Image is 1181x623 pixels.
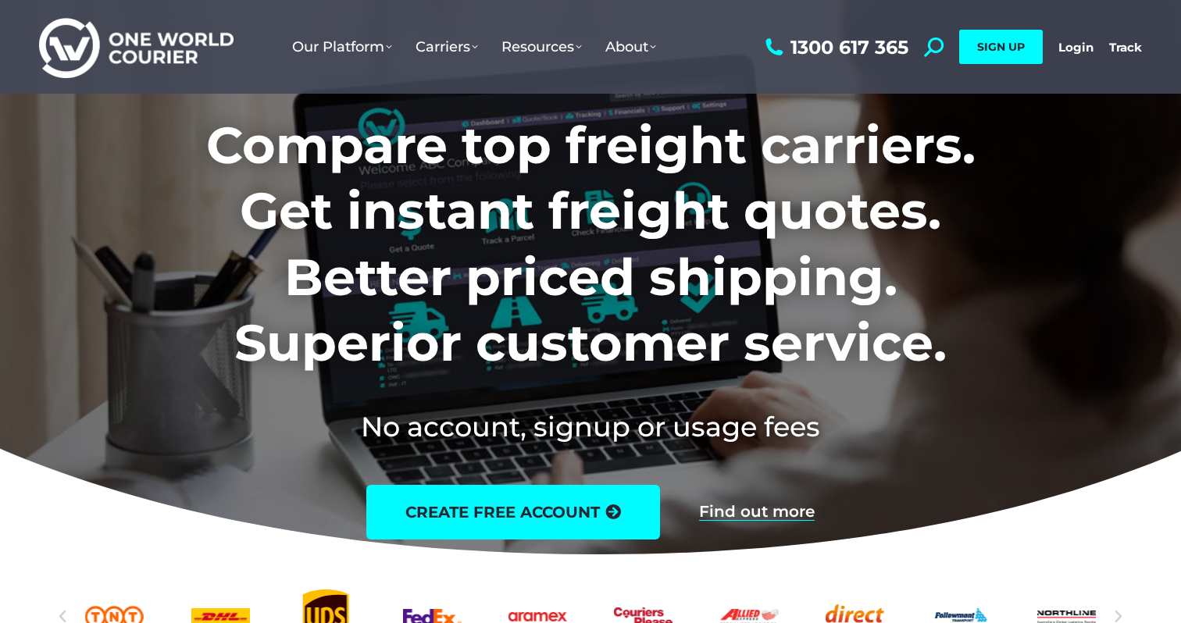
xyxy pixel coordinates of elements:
[103,408,1079,446] h2: No account, signup or usage fees
[501,38,582,55] span: Resources
[404,23,490,71] a: Carriers
[280,23,404,71] a: Our Platform
[39,16,234,79] img: One World Courier
[1058,40,1094,55] a: Login
[605,38,656,55] span: About
[416,38,478,55] span: Carriers
[977,40,1025,54] span: SIGN UP
[490,23,594,71] a: Resources
[366,485,660,539] a: create free account
[292,38,392,55] span: Our Platform
[699,504,815,521] a: Find out more
[594,23,668,71] a: About
[1109,40,1142,55] a: Track
[762,37,908,57] a: 1300 617 365
[103,112,1079,376] h1: Compare top freight carriers. Get instant freight quotes. Better priced shipping. Superior custom...
[959,30,1043,64] a: SIGN UP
